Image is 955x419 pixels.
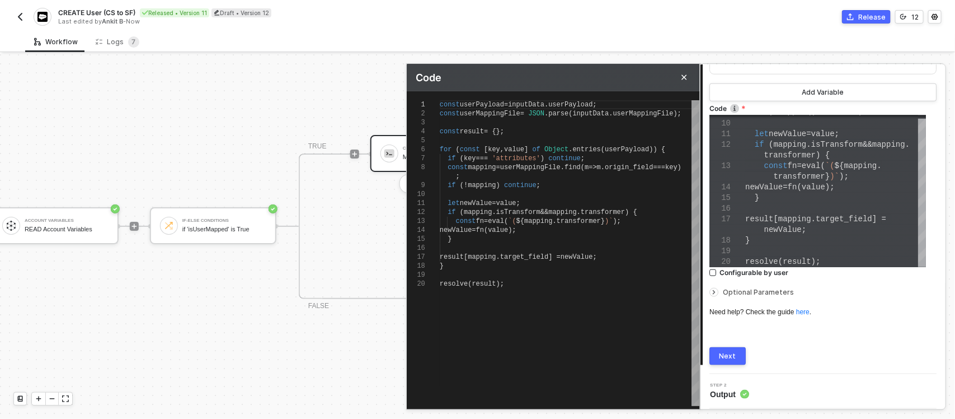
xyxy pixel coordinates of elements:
[464,208,492,216] span: mapping
[516,217,524,225] span: ${
[561,164,564,171] span: .
[825,172,830,181] span: }
[589,164,597,171] span: =>
[797,161,801,170] span: =
[496,181,500,189] span: )
[593,101,597,109] span: ;
[464,253,468,261] span: [
[877,161,881,170] span: .
[407,154,425,163] div: 7
[214,10,220,16] span: icon-edit
[508,226,516,234] span: );
[524,146,528,153] span: ]
[709,246,731,257] div: 19
[773,140,806,149] span: mapping
[806,129,811,138] span: =
[745,257,778,266] span: resolve
[37,12,47,22] img: integration-icon
[544,101,548,109] span: .
[34,38,78,46] div: Workflow
[802,88,844,97] div: Add Variable
[537,181,540,189] span: ;
[783,257,811,266] span: result
[407,118,425,127] div: 3
[440,253,464,261] span: result
[448,164,468,171] span: const
[407,181,425,190] div: 9
[764,151,816,160] span: transformer
[895,10,924,24] button: 12
[468,280,472,288] span: (
[711,289,717,296] span: icon-arrow-right-small
[533,146,540,153] span: of
[806,140,811,149] span: .
[468,253,496,261] span: mapping
[769,129,806,138] span: newValue
[730,104,739,113] img: icon-info
[460,181,468,189] span: (!
[830,172,839,181] span: )`
[796,308,810,316] a: here
[548,208,576,216] span: mapping
[500,146,504,153] span: ,
[528,110,544,118] span: JSON
[128,36,139,48] sup: 7
[764,161,788,170] span: const
[496,208,540,216] span: isTransform
[448,155,455,162] span: if
[520,110,524,118] span: =
[844,161,877,170] span: mapping
[709,182,731,193] div: 14
[96,36,139,48] div: Logs
[460,110,520,118] span: userMappingFile
[484,128,488,136] span: =
[778,257,783,266] span: (
[496,199,516,207] span: value
[440,128,460,136] span: const
[863,140,872,149] span: &&
[709,235,731,246] div: 18
[102,17,123,25] span: Ankit B
[496,253,500,261] span: .
[484,226,488,234] span: (
[407,163,425,172] div: 8
[211,8,271,17] div: Draft • Version 12
[488,146,500,153] span: key
[504,181,537,189] span: continue
[650,146,657,153] span: ))
[816,151,820,160] span: )
[407,190,425,199] div: 10
[456,173,460,180] span: ;
[407,100,425,109] div: 1
[448,235,451,243] span: }
[858,12,886,22] div: Release
[605,164,653,171] span: origin_field
[407,244,425,253] div: 16
[755,129,769,138] span: let
[448,181,455,189] span: if
[605,217,613,225] span: )`
[719,268,788,277] div: Configurable by user
[460,199,492,207] span: newValue
[557,253,561,261] span: =
[548,101,592,109] span: userPayload
[905,140,910,149] span: .
[496,280,504,288] span: );
[488,226,508,234] span: value
[440,110,460,118] span: const
[755,140,764,149] span: if
[504,101,508,109] span: =
[569,146,573,153] span: .
[842,10,891,24] button: Release
[496,164,500,171] span: =
[407,208,425,217] div: 12
[500,253,548,261] span: target_field
[825,183,835,192] span: );
[573,146,601,153] span: entries
[460,146,480,153] span: const
[778,215,811,224] span: mapping
[476,155,488,162] span: ===
[709,83,937,101] button: Add Variable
